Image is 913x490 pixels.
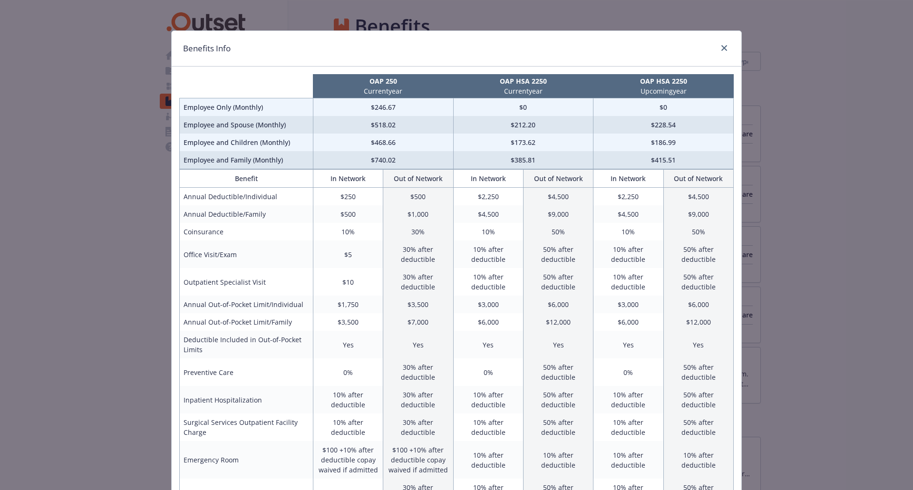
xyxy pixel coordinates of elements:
td: $3,500 [313,313,383,331]
td: $212.20 [453,116,593,134]
th: In Network [593,170,663,188]
td: 10% after deductible [593,386,663,413]
td: $1,750 [313,296,383,313]
td: $6,000 [593,313,663,331]
td: $500 [383,188,453,206]
td: 30% after deductible [383,240,453,268]
td: Annual Deductible/Individual [180,188,313,206]
td: $385.81 [453,151,593,169]
th: Out of Network [663,170,733,188]
td: Annual Deductible/Family [180,205,313,223]
td: $186.99 [593,134,734,151]
td: 10% after deductible [453,240,523,268]
th: Out of Network [523,170,593,188]
td: Office Visit/Exam [180,240,313,268]
td: $10 [313,268,383,296]
td: 50% after deductible [523,386,593,413]
td: $2,250 [593,188,663,206]
th: Out of Network [383,170,453,188]
td: Employee Only (Monthly) [180,98,313,116]
td: Inpatient Hospitalization [180,386,313,413]
td: $4,500 [523,188,593,206]
td: 50% after deductible [523,240,593,268]
td: 50% [523,223,593,240]
td: $3,000 [453,296,523,313]
a: close [719,42,730,54]
td: 50% after deductible [523,268,593,296]
td: Yes [453,331,523,358]
td: $12,000 [663,313,733,331]
td: 10% [313,223,383,240]
td: 10% after deductible [453,268,523,296]
td: Yes [593,331,663,358]
td: $500 [313,205,383,223]
td: $4,500 [593,205,663,223]
td: $6,000 [453,313,523,331]
p: OAP HSA 2250 [595,76,732,86]
td: 10% after deductible [593,240,663,268]
p: Upcoming year [595,86,732,96]
td: 0% [313,358,383,386]
td: 10% after deductible [313,413,383,441]
td: 10% after deductible [523,441,593,479]
td: 10% after deductible [313,386,383,413]
td: $2,250 [453,188,523,206]
td: 10% after deductible [453,386,523,413]
td: $0 [453,98,593,116]
td: Coinsurance [180,223,313,240]
p: Current year [455,86,592,96]
td: Surgical Services Outpatient Facility Charge [180,413,313,441]
p: OAP 250 [315,76,451,86]
td: $100 +10% after deductible copay waived if admitted [313,441,383,479]
td: 50% after deductible [663,358,733,386]
td: 10% after deductible [453,441,523,479]
td: $246.67 [313,98,453,116]
td: Employee and Spouse (Monthly) [180,116,313,134]
td: $9,000 [523,205,593,223]
td: $5 [313,240,383,268]
td: $250 [313,188,383,206]
td: $6,000 [663,296,733,313]
td: 50% after deductible [663,268,733,296]
td: Preventive Care [180,358,313,386]
td: 30% after deductible [383,386,453,413]
td: $0 [593,98,734,116]
td: $4,500 [453,205,523,223]
td: $12,000 [523,313,593,331]
td: Emergency Room [180,441,313,479]
td: $740.02 [313,151,453,169]
td: 10% after deductible [663,441,733,479]
p: OAP HSA 2250 [455,76,592,86]
td: 30% after deductible [383,413,453,441]
td: Employee and Family (Monthly) [180,151,313,169]
td: Annual Out-of-Pocket Limit/Individual [180,296,313,313]
td: $7,000 [383,313,453,331]
td: 10% [593,223,663,240]
td: $228.54 [593,116,734,134]
td: $173.62 [453,134,593,151]
td: 0% [593,358,663,386]
th: In Network [313,170,383,188]
td: 0% [453,358,523,386]
td: $100 +10% after deductible copay waived if admitted [383,441,453,479]
td: $1,000 [383,205,453,223]
td: $518.02 [313,116,453,134]
td: 10% [453,223,523,240]
td: 30% [383,223,453,240]
td: 10% after deductible [593,268,663,296]
p: Current year [315,86,451,96]
td: 50% after deductible [663,386,733,413]
th: In Network [453,170,523,188]
td: 50% after deductible [523,358,593,386]
td: 50% after deductible [663,413,733,441]
td: 30% after deductible [383,358,453,386]
td: 50% [663,223,733,240]
td: Annual Out-of-Pocket Limit/Family [180,313,313,331]
td: 10% after deductible [453,413,523,441]
th: Benefit [180,170,313,188]
td: Outpatient Specialist Visit [180,268,313,296]
h1: Benefits Info [183,42,231,55]
td: $9,000 [663,205,733,223]
td: 50% after deductible [523,413,593,441]
td: $468.66 [313,134,453,151]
